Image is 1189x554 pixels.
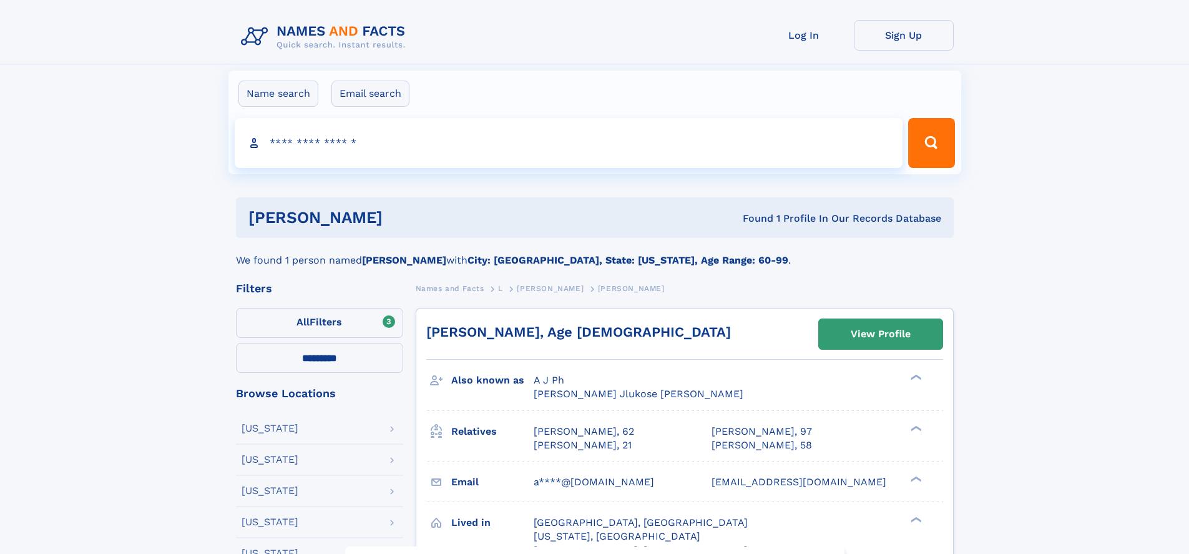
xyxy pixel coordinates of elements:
[851,320,911,349] div: View Profile
[467,254,788,266] b: City: [GEOGRAPHIC_DATA], State: [US_STATE], Age Range: 60-99
[236,238,954,268] div: We found 1 person named with .
[236,388,403,399] div: Browse Locations
[242,486,298,496] div: [US_STATE]
[754,20,854,51] a: Log In
[498,284,503,293] span: L
[819,319,942,349] a: View Profile
[451,370,534,391] h3: Also known as
[908,475,922,483] div: ❯
[426,324,731,340] a: [PERSON_NAME], Age [DEMOGRAPHIC_DATA]
[908,424,922,432] div: ❯
[517,280,584,296] a: [PERSON_NAME]
[238,81,318,107] label: Name search
[534,388,743,400] span: [PERSON_NAME] Jlukose [PERSON_NAME]
[712,476,886,488] span: [EMAIL_ADDRESS][DOMAIN_NAME]
[362,254,446,266] b: [PERSON_NAME]
[534,517,748,528] span: [GEOGRAPHIC_DATA], [GEOGRAPHIC_DATA]
[451,512,534,533] h3: Lived in
[236,20,416,54] img: Logo Names and Facts
[534,530,700,542] span: [US_STATE], [GEOGRAPHIC_DATA]
[534,438,632,452] a: [PERSON_NAME], 21
[712,425,812,438] a: [PERSON_NAME], 97
[248,210,563,225] h1: [PERSON_NAME]
[562,212,941,225] div: Found 1 Profile In Our Records Database
[451,472,534,493] h3: Email
[236,283,403,294] div: Filters
[534,374,564,386] span: A J Ph
[296,316,310,328] span: All
[236,308,403,338] label: Filters
[331,81,409,107] label: Email search
[854,20,954,51] a: Sign Up
[712,438,812,452] a: [PERSON_NAME], 58
[517,284,584,293] span: [PERSON_NAME]
[908,373,922,382] div: ❯
[534,425,634,438] a: [PERSON_NAME], 62
[908,118,954,168] button: Search Button
[242,423,298,433] div: [US_STATE]
[235,118,903,168] input: search input
[242,517,298,527] div: [US_STATE]
[451,421,534,442] h3: Relatives
[908,515,922,523] div: ❯
[416,280,484,296] a: Names and Facts
[598,284,665,293] span: [PERSON_NAME]
[498,280,503,296] a: L
[242,455,298,465] div: [US_STATE]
